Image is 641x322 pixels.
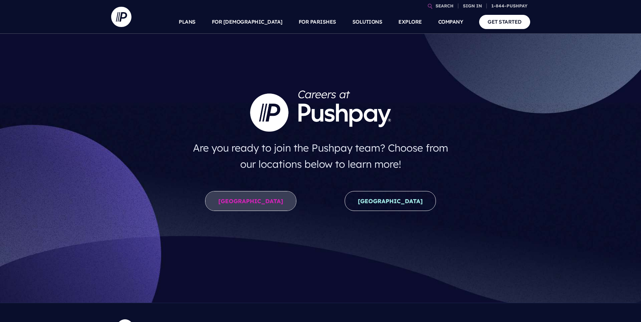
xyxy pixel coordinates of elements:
a: GET STARTED [479,15,530,29]
a: FOR PARISHES [299,10,336,34]
a: COMPANY [438,10,463,34]
a: SOLUTIONS [352,10,383,34]
a: PLANS [179,10,196,34]
a: [GEOGRAPHIC_DATA] [345,191,436,211]
a: EXPLORE [398,10,422,34]
a: FOR [DEMOGRAPHIC_DATA] [212,10,282,34]
a: [GEOGRAPHIC_DATA] [205,191,296,211]
h4: Are you ready to join the Pushpay team? Choose from our locations below to learn more! [186,137,455,175]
